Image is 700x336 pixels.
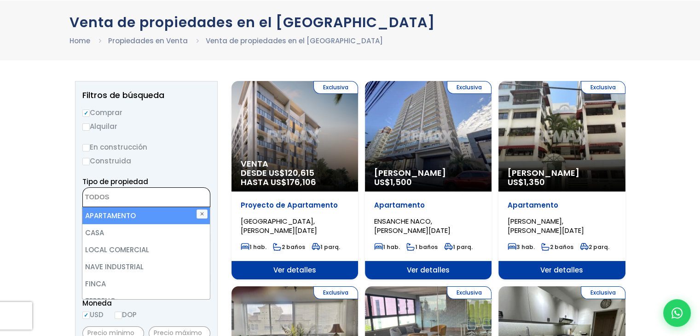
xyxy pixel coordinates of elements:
[82,144,90,151] input: En construcción
[82,121,210,132] label: Alquilar
[82,275,209,292] li: FINCA
[241,178,349,187] span: HASTA US$
[447,286,492,299] span: Exclusiva
[82,309,104,320] label: USD
[69,14,631,30] h1: Venta de propiedades en el [GEOGRAPHIC_DATA]
[82,123,90,131] input: Alquilar
[508,201,616,210] p: Apartamento
[241,243,266,251] span: 1 hab.
[374,216,451,235] span: ENSANCHE NACO, [PERSON_NAME][DATE]
[541,243,573,251] span: 2 baños
[581,286,625,299] span: Exclusiva
[374,168,482,178] span: [PERSON_NAME]
[82,107,210,118] label: Comprar
[365,81,492,279] a: Exclusiva [PERSON_NAME] US$1,500 Apartamento ENSANCHE NACO, [PERSON_NAME][DATE] 1 hab. 1 baños 1 ...
[197,209,208,219] button: ✕
[508,243,535,251] span: 3 hab.
[508,168,616,178] span: [PERSON_NAME]
[447,81,492,94] span: Exclusiva
[241,201,349,210] p: Proyecto de Apartamento
[82,207,209,224] li: APARTAMENTO
[498,261,625,279] span: Ver detalles
[231,261,358,279] span: Ver detalles
[206,35,383,46] li: Venta de propiedades en el [GEOGRAPHIC_DATA]
[82,158,90,165] input: Construida
[241,159,349,168] span: Venta
[498,81,625,279] a: Exclusiva [PERSON_NAME] US$1,350 Apartamento [PERSON_NAME], [PERSON_NAME][DATE] 3 hab. 2 baños 2 ...
[287,176,316,188] span: 176,106
[581,81,625,94] span: Exclusiva
[82,224,209,241] li: CASA
[69,36,90,46] a: Home
[508,216,584,235] span: [PERSON_NAME], [PERSON_NAME][DATE]
[82,91,210,100] h2: Filtros de búsqueda
[524,176,545,188] span: 1,350
[115,312,122,319] input: DOP
[374,243,400,251] span: 1 hab.
[83,188,172,208] textarea: Search
[508,176,545,188] span: US$
[82,241,209,258] li: LOCAL COMERCIAL
[374,176,412,188] span: US$
[241,168,349,187] span: DESDE US$
[82,141,210,153] label: En construcción
[82,292,209,309] li: TERRENO
[82,155,210,167] label: Construida
[241,216,317,235] span: [GEOGRAPHIC_DATA], [PERSON_NAME][DATE]
[115,309,137,320] label: DOP
[390,176,412,188] span: 1,500
[82,312,90,319] input: USD
[273,243,305,251] span: 2 baños
[108,36,188,46] a: Propiedades en Venta
[82,258,209,275] li: NAVE INDUSTRIAL
[313,286,358,299] span: Exclusiva
[313,81,358,94] span: Exclusiva
[365,261,492,279] span: Ver detalles
[374,201,482,210] p: Apartamento
[82,110,90,117] input: Comprar
[82,297,210,309] span: Moneda
[82,177,148,186] span: Tipo de propiedad
[444,243,473,251] span: 1 parq.
[406,243,438,251] span: 1 baños
[231,81,358,279] a: Exclusiva Venta DESDE US$120,615 HASTA US$176,106 Proyecto de Apartamento [GEOGRAPHIC_DATA], [PER...
[580,243,609,251] span: 2 parq.
[285,167,314,179] span: 120,615
[312,243,340,251] span: 1 parq.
